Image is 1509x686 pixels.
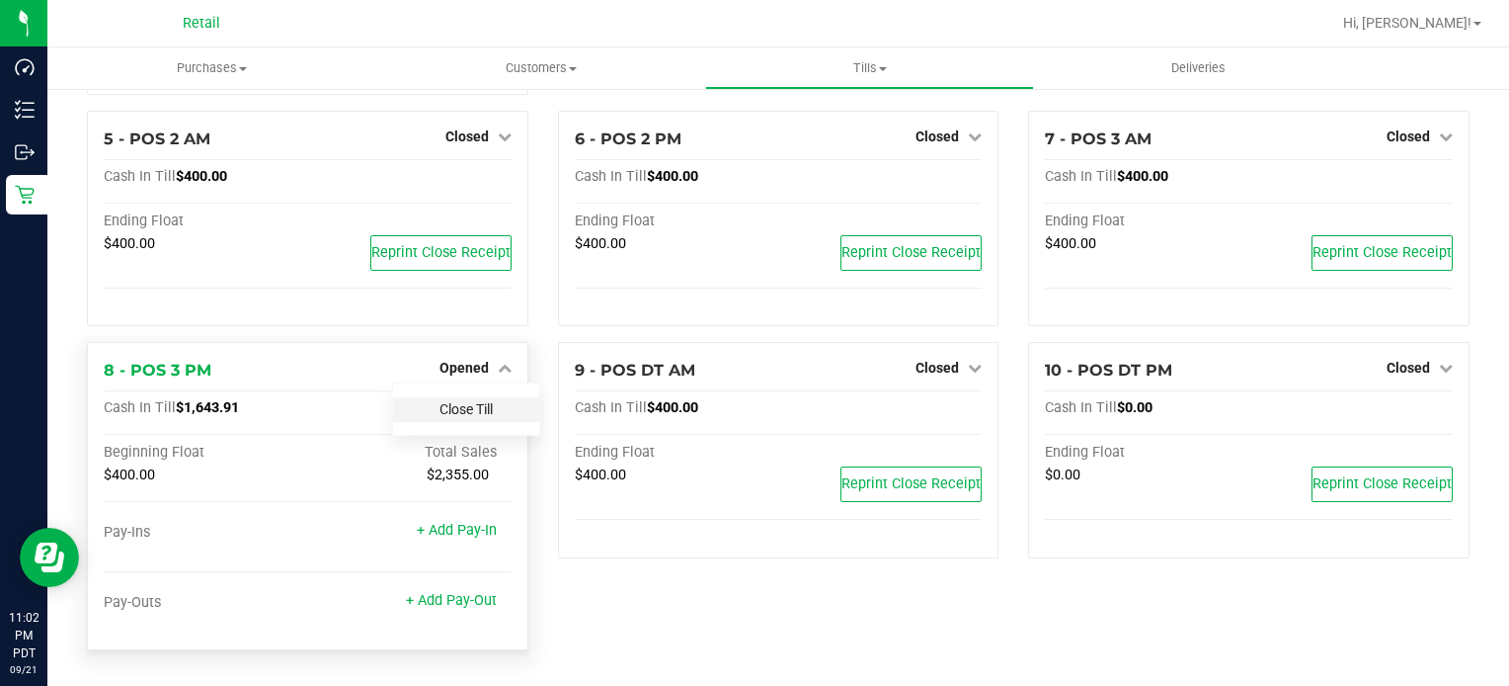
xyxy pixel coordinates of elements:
[647,168,698,185] span: $400.00
[370,235,512,271] button: Reprint Close Receipt
[15,185,35,205] inline-svg: Retail
[575,467,626,483] span: $400.00
[104,129,210,148] span: 5 - POS 2 AM
[15,100,35,120] inline-svg: Inventory
[176,399,239,416] span: $1,643.91
[575,361,695,380] span: 9 - POS DT AM
[15,142,35,162] inline-svg: Outbound
[371,244,511,261] span: Reprint Close Receipt
[840,235,982,271] button: Reprint Close Receipt
[1387,360,1430,376] span: Closed
[1343,15,1471,31] span: Hi, [PERSON_NAME]!
[1045,399,1117,416] span: Cash In Till
[1311,467,1453,502] button: Reprint Close Receipt
[1311,235,1453,271] button: Reprint Close Receipt
[427,467,489,483] span: $2,355.00
[1312,475,1452,492] span: Reprint Close Receipt
[1387,129,1430,144] span: Closed
[104,444,307,462] div: Beginning Float
[15,57,35,77] inline-svg: Dashboard
[406,592,497,609] a: + Add Pay-Out
[1145,59,1252,77] span: Deliveries
[1117,168,1168,185] span: $400.00
[104,168,176,185] span: Cash In Till
[1312,244,1452,261] span: Reprint Close Receipt
[104,467,155,483] span: $400.00
[104,399,176,416] span: Cash In Till
[47,59,376,77] span: Purchases
[840,467,982,502] button: Reprint Close Receipt
[1045,467,1080,483] span: $0.00
[575,399,647,416] span: Cash In Till
[104,235,155,252] span: $400.00
[1045,235,1096,252] span: $400.00
[575,168,647,185] span: Cash In Till
[841,475,981,492] span: Reprint Close Receipt
[445,129,489,144] span: Closed
[439,401,493,417] a: Close Till
[9,609,39,662] p: 11:02 PM PDT
[1045,361,1172,380] span: 10 - POS DT PM
[104,361,211,380] span: 8 - POS 3 PM
[439,360,489,376] span: Opened
[104,524,307,542] div: Pay-Ins
[176,168,227,185] span: $400.00
[417,522,497,539] a: + Add Pay-In
[705,47,1034,89] a: Tills
[47,47,376,89] a: Purchases
[183,15,220,32] span: Retail
[575,444,778,462] div: Ending Float
[841,244,981,261] span: Reprint Close Receipt
[575,129,681,148] span: 6 - POS 2 PM
[706,59,1033,77] span: Tills
[9,662,39,677] p: 09/21
[1045,168,1117,185] span: Cash In Till
[1045,444,1248,462] div: Ending Float
[915,360,959,376] span: Closed
[1045,129,1152,148] span: 7 - POS 3 AM
[104,213,307,230] div: Ending Float
[1045,213,1248,230] div: Ending Float
[20,528,79,587] iframe: Resource center
[647,399,698,416] span: $400.00
[1034,47,1363,89] a: Deliveries
[104,594,307,612] div: Pay-Outs
[1117,399,1152,416] span: $0.00
[575,213,778,230] div: Ending Float
[915,129,959,144] span: Closed
[575,235,626,252] span: $400.00
[307,444,511,462] div: Total Sales
[376,47,705,89] a: Customers
[377,59,704,77] span: Customers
